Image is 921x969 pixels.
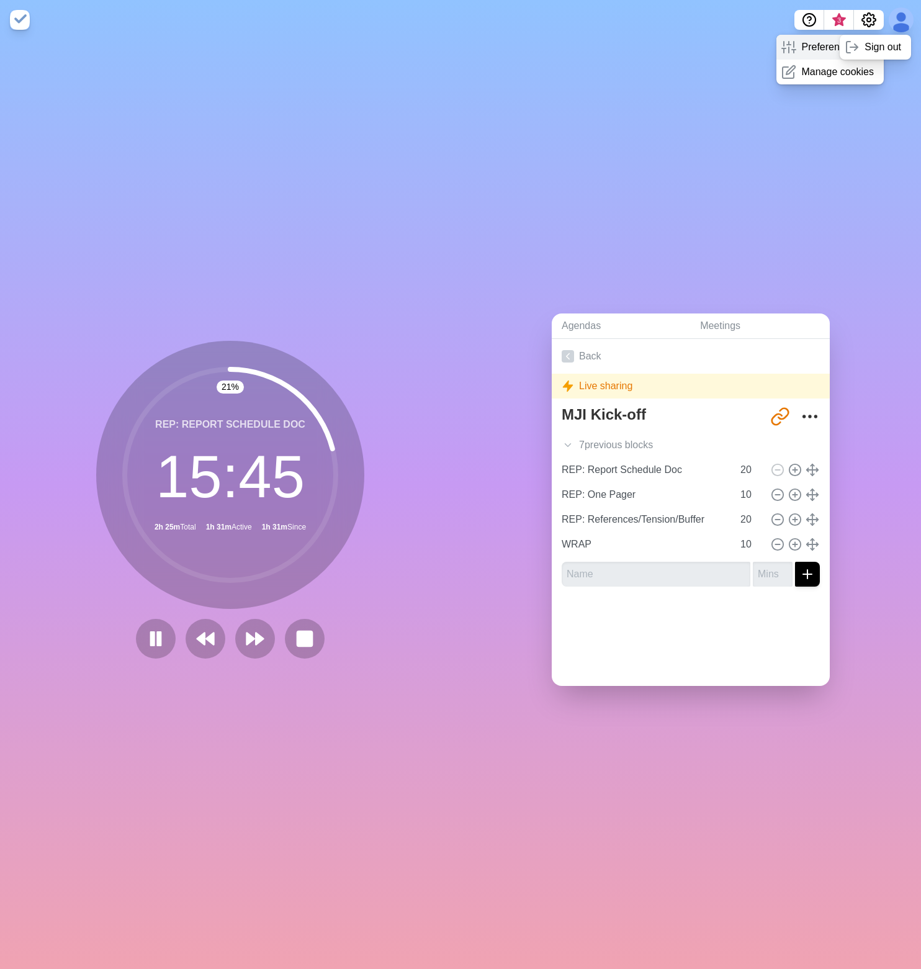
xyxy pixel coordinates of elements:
input: Name [557,507,733,532]
input: Mins [735,507,765,532]
input: Name [557,457,733,482]
button: Help [794,10,824,30]
input: Name [562,562,750,587]
span: s [648,438,653,453]
p: Sign out [865,40,901,55]
span: 3 [834,16,844,25]
button: Settings [854,10,884,30]
a: Agendas [552,313,690,339]
input: Name [557,482,733,507]
button: What’s new [824,10,854,30]
p: Preferences [801,40,855,55]
input: Mins [735,482,765,507]
div: 7 previous block [552,433,830,457]
p: Manage cookies [801,65,874,79]
a: Back [552,339,830,374]
input: Mins [735,532,765,557]
input: Name [557,532,733,557]
img: timeblocks logo [10,10,30,30]
div: Live sharing [552,374,830,399]
input: Mins [753,562,793,587]
button: More [797,404,822,429]
a: Meetings [690,313,830,339]
button: Share link [768,404,793,429]
input: Mins [735,457,765,482]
